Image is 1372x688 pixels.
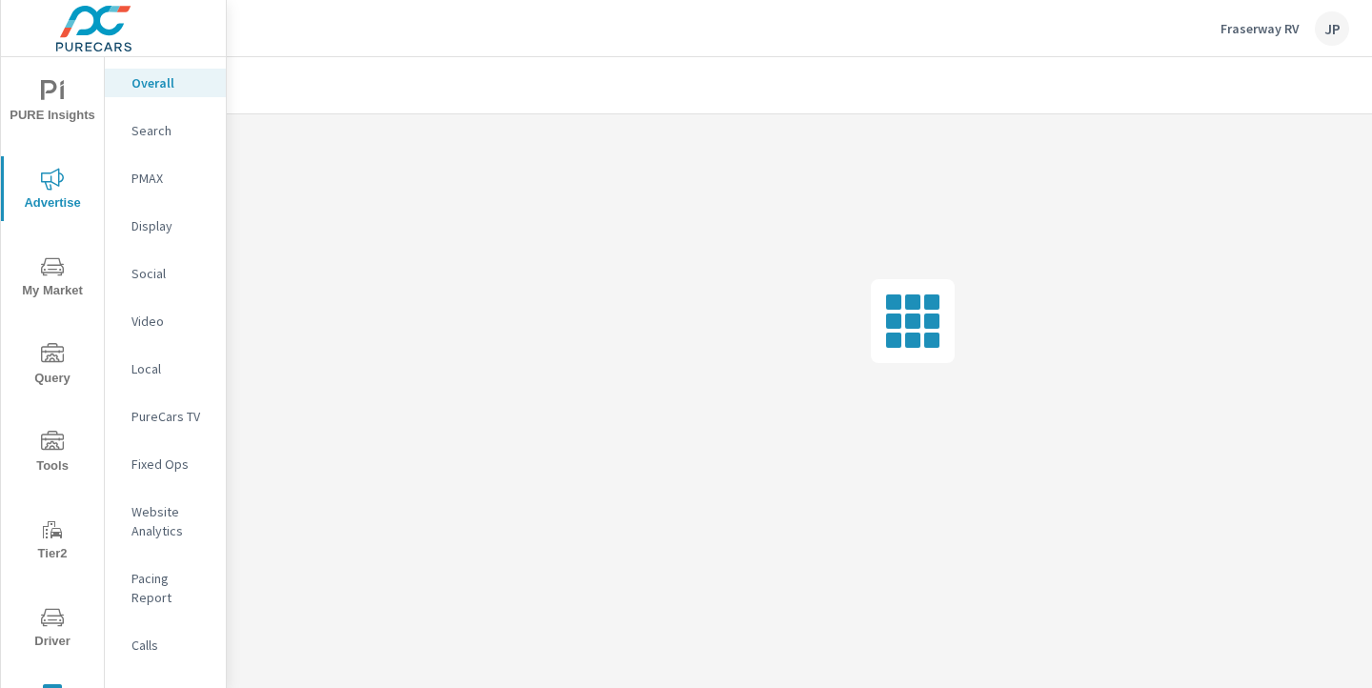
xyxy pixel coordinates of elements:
div: Social [105,259,226,288]
div: Website Analytics [105,497,226,545]
span: Advertise [7,168,98,214]
span: My Market [7,255,98,302]
p: Fraserway RV [1221,20,1300,37]
p: Local [131,359,211,378]
span: Tier2 [7,518,98,565]
span: PURE Insights [7,80,98,127]
p: PureCars TV [131,407,211,426]
div: Pacing Report [105,564,226,612]
div: Local [105,354,226,383]
div: Search [105,116,226,145]
p: Fixed Ops [131,455,211,474]
p: Pacing Report [131,569,211,607]
div: Video [105,307,226,335]
p: Overall [131,73,211,92]
div: JP [1315,11,1349,46]
p: Video [131,312,211,331]
div: PureCars TV [105,402,226,431]
span: Tools [7,431,98,477]
div: Fixed Ops [105,450,226,478]
p: Social [131,264,211,283]
p: Search [131,121,211,140]
p: Calls [131,636,211,655]
div: Overall [105,69,226,97]
span: Driver [7,606,98,653]
div: Display [105,212,226,240]
p: PMAX [131,169,211,188]
div: Calls [105,631,226,659]
p: Website Analytics [131,502,211,540]
p: Display [131,216,211,235]
span: Query [7,343,98,390]
div: PMAX [105,164,226,192]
